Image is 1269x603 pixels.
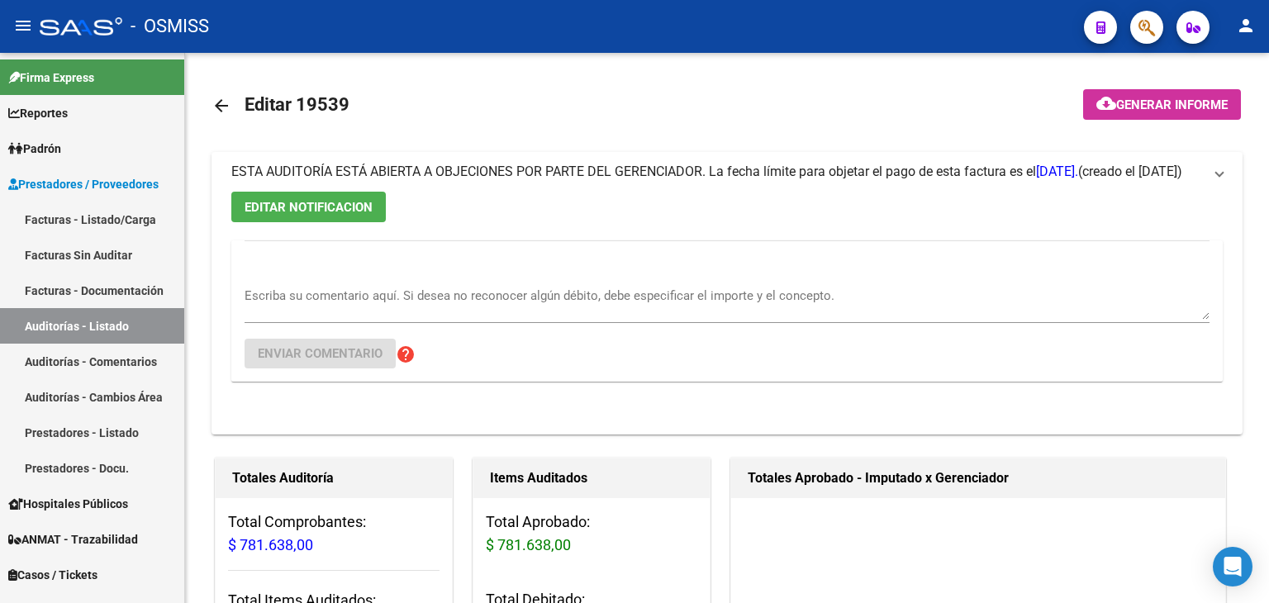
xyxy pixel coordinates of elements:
[1083,89,1241,120] button: Generar informe
[245,94,349,115] span: Editar 19539
[245,339,396,368] button: Enviar comentario
[1236,16,1256,36] mat-icon: person
[245,200,373,215] span: EDITAR NOTIFICACION
[228,510,440,557] h3: Total Comprobantes:
[211,152,1243,192] mat-expansion-panel-header: ESTA AUDITORÍA ESTÁ ABIERTA A OBJECIONES POR PARTE DEL GERENCIADOR. La fecha límite para objetar ...
[231,164,1078,179] span: ESTA AUDITORÍA ESTÁ ABIERTA A OBJECIONES POR PARTE DEL GERENCIADOR. La fecha límite para objetar ...
[1078,163,1182,181] span: (creado el [DATE])
[8,175,159,193] span: Prestadores / Proveedores
[211,96,231,116] mat-icon: arrow_back
[486,536,571,553] span: $ 781.638,00
[490,465,693,491] h1: Items Auditados
[1096,93,1116,113] mat-icon: cloud_download
[8,69,94,87] span: Firma Express
[8,140,61,158] span: Padrón
[8,530,138,548] span: ANMAT - Trazabilidad
[8,104,68,122] span: Reportes
[1116,97,1228,112] span: Generar informe
[1213,547,1252,586] div: Open Intercom Messenger
[231,192,386,222] button: EDITAR NOTIFICACION
[396,344,416,364] mat-icon: help
[13,16,33,36] mat-icon: menu
[211,192,1243,434] div: ESTA AUDITORÍA ESTÁ ABIERTA A OBJECIONES POR PARTE DEL GERENCIADOR. La fecha límite para objetar ...
[232,465,435,491] h1: Totales Auditoría
[258,346,383,361] span: Enviar comentario
[131,8,209,45] span: - OSMISS
[1036,164,1078,179] span: [DATE].
[8,566,97,584] span: Casos / Tickets
[8,495,128,513] span: Hospitales Públicos
[748,465,1209,491] h1: Totales Aprobado - Imputado x Gerenciador
[228,536,313,553] span: $ 781.638,00
[486,510,697,557] h3: Total Aprobado:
